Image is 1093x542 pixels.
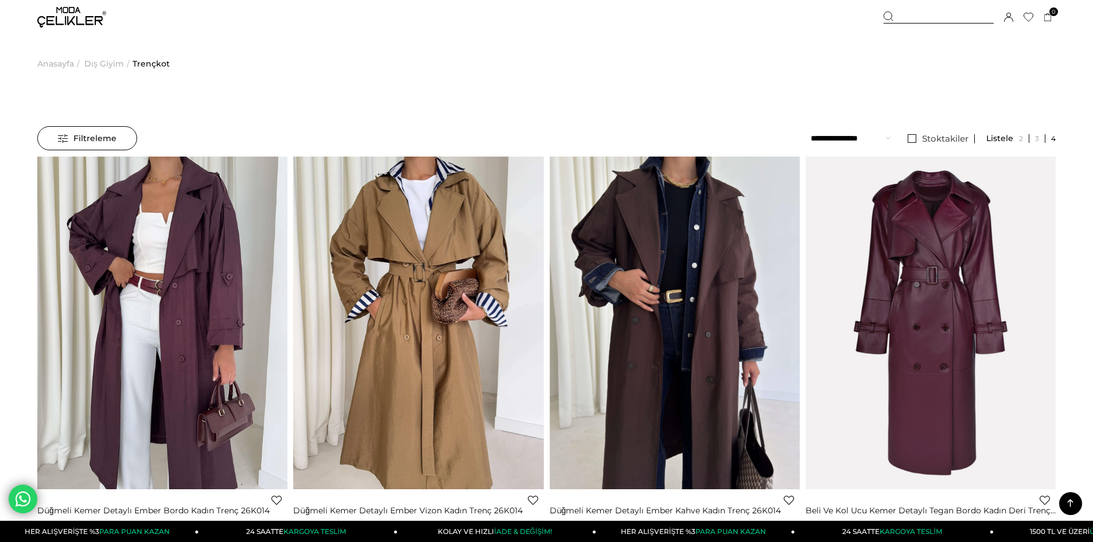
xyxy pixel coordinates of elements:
[494,527,551,536] span: İADE & DEĞİŞİM!
[37,34,83,93] li: >
[398,521,596,542] a: KOLAY VE HIZLIİADE & DEĞİŞİM!
[550,520,593,531] span: ₺1.999,99
[37,505,287,516] a: Düğmeli Kemer Detaylı Ember Bordo Kadın Trenç 26K014
[795,521,994,542] a: 24 SAATTEKARGOYA TESLİM
[37,7,106,28] img: logo
[133,34,170,93] a: Trençkot
[880,527,942,536] span: KARGOYA TESLİM
[695,527,766,536] span: PARA PUAN KAZAN
[58,127,116,150] span: Filtreleme
[550,156,800,489] img: Düğmeli Kemer Detaylı Ember Kahve Kadın Trenç 26K014
[84,34,133,93] li: >
[37,156,287,489] img: Düğmeli Kemer Detaylı Ember Bordo Kadın Trenç 26K014
[806,520,851,531] span: ₺2.999,99
[1040,495,1050,505] a: Favorilere Ekle
[596,521,795,542] a: HER ALIŞVERİŞTE %3PARA PUAN KAZAN
[550,505,800,516] a: Düğmeli Kemer Detaylı Ember Kahve Kadın Trenç 26K014
[1049,7,1058,16] span: 0
[1044,13,1052,22] a: 0
[199,521,398,542] a: 24 SAATTEKARGOYA TESLİM
[293,505,543,516] a: Düğmeli Kemer Detaylı Ember Vizon Kadın Trenç 26K014
[806,135,1056,510] img: Beli Ve Kol Ucu Kemer Detaylı Tegan Bordo Kadın Deri Trenç 26K016
[293,156,543,489] img: Düğmeli Kemer Detaylı Ember Vizon Kadın Trenç 26K014
[784,495,794,505] a: Favorilere Ekle
[283,527,345,536] span: KARGOYA TESLİM
[902,134,975,143] a: Stoktakiler
[806,505,1056,516] a: Beli Ve Kol Ucu Kemer Detaylı Tegan Bordo Kadın Deri Trenç 26K016
[37,34,74,93] a: Anasayfa
[528,495,538,505] a: Favorilere Ekle
[37,520,80,531] span: ₺1.999,99
[84,34,124,93] a: Dış Giyim
[293,520,336,531] span: ₺1.999,99
[271,495,282,505] a: Favorilere Ekle
[99,527,170,536] span: PARA PUAN KAZAN
[922,133,968,144] span: Stoktakiler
